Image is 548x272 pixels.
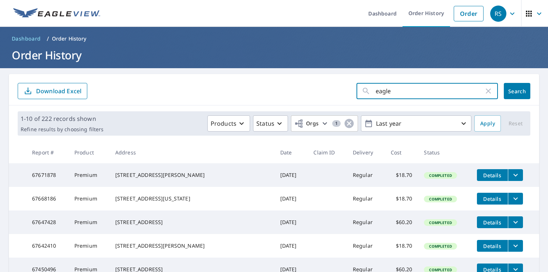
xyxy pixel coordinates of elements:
[274,187,308,210] td: [DATE]
[26,142,68,163] th: Report #
[207,115,250,132] button: Products
[294,119,319,128] span: Orgs
[26,187,68,210] td: 67668186
[68,234,109,258] td: Premium
[347,142,385,163] th: Delivery
[347,234,385,258] td: Regular
[26,210,68,234] td: 67647428
[510,88,524,95] span: Search
[253,115,288,132] button: Status
[211,119,236,128] p: Products
[13,8,100,19] img: EV Logo
[68,142,109,163] th: Product
[477,193,508,205] button: detailsBtn-67668186
[52,35,87,42] p: Order History
[26,234,68,258] td: 67642410
[481,219,503,226] span: Details
[347,210,385,234] td: Regular
[477,169,508,181] button: detailsBtn-67671878
[385,142,418,163] th: Cost
[332,121,341,126] span: 1
[274,163,308,187] td: [DATE]
[477,240,508,252] button: detailsBtn-67642410
[68,163,109,187] td: Premium
[385,210,418,234] td: $60.20
[508,216,523,228] button: filesDropdownBtn-67647428
[425,196,456,202] span: Completed
[480,119,495,128] span: Apply
[385,234,418,258] td: $18.70
[347,187,385,210] td: Regular
[508,240,523,252] button: filesDropdownBtn-67642410
[68,210,109,234] td: Premium
[474,115,501,132] button: Apply
[256,119,274,128] p: Status
[21,126,103,133] p: Refine results by choosing filters
[9,33,44,45] a: Dashboard
[477,216,508,228] button: detailsBtn-67647428
[508,193,523,205] button: filesDropdownBtn-67668186
[508,169,523,181] button: filesDropdownBtn-67671878
[291,115,358,132] button: Orgs1
[347,163,385,187] td: Regular
[36,87,81,95] p: Download Excel
[47,34,49,43] li: /
[109,142,274,163] th: Address
[385,187,418,210] td: $18.70
[115,242,268,250] div: [STREET_ADDRESS][PERSON_NAME]
[21,114,103,123] p: 1-10 of 222 records shown
[9,48,539,63] h1: Order History
[12,35,41,42] span: Dashboard
[274,234,308,258] td: [DATE]
[418,142,471,163] th: Status
[481,195,503,202] span: Details
[504,83,530,99] button: Search
[373,117,459,130] p: Last year
[481,172,503,179] span: Details
[490,6,506,22] div: RS
[274,210,308,234] td: [DATE]
[308,142,347,163] th: Claim ID
[26,163,68,187] td: 67671878
[274,142,308,163] th: Date
[361,115,471,132] button: Last year
[425,173,456,178] span: Completed
[425,244,456,249] span: Completed
[18,83,87,99] button: Download Excel
[454,6,484,21] a: Order
[115,171,268,179] div: [STREET_ADDRESS][PERSON_NAME]
[68,187,109,210] td: Premium
[9,33,539,45] nav: breadcrumb
[376,81,484,101] input: Address, Report #, Claim ID, etc.
[385,163,418,187] td: $18.70
[425,220,456,225] span: Completed
[115,195,268,202] div: [STREET_ADDRESS][US_STATE]
[481,243,503,250] span: Details
[115,219,268,226] div: [STREET_ADDRESS]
